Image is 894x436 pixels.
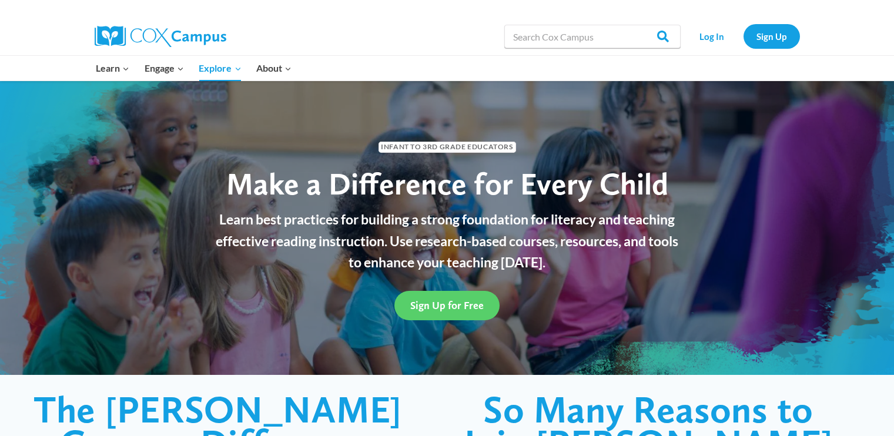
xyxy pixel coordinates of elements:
nav: Secondary Navigation [687,24,800,48]
span: Engage [145,61,184,76]
span: About [256,61,292,76]
input: Search Cox Campus [504,25,681,48]
span: Make a Difference for Every Child [226,165,668,202]
span: Learn [96,61,129,76]
img: Cox Campus [95,26,226,47]
span: Sign Up for Free [410,299,484,311]
a: Sign Up [744,24,800,48]
span: Explore [199,61,241,76]
nav: Primary Navigation [89,56,299,81]
p: Learn best practices for building a strong foundation for literacy and teaching effective reading... [209,209,685,273]
span: Infant to 3rd Grade Educators [379,142,516,153]
a: Log In [687,24,738,48]
a: Sign Up for Free [394,291,500,320]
